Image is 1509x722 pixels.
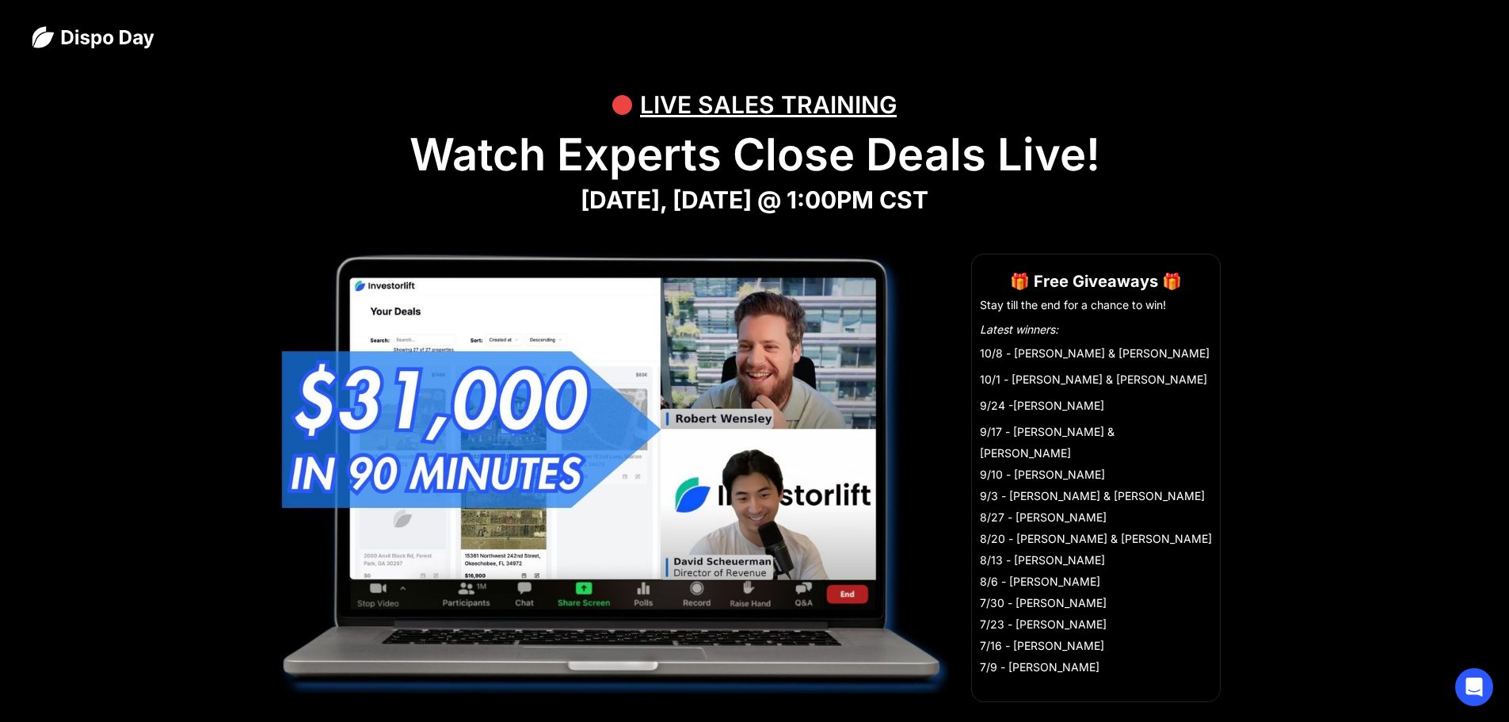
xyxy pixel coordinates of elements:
[980,323,1058,336] em: Latest winners:
[1455,668,1493,706] div: Open Intercom Messenger
[980,395,1212,416] li: 9/24 -[PERSON_NAME]
[980,421,1212,678] li: 9/17 - [PERSON_NAME] & [PERSON_NAME] 9/10 - [PERSON_NAME] 9/3 - [PERSON_NAME] & [PERSON_NAME] 8/2...
[581,185,928,214] strong: [DATE], [DATE] @ 1:00PM CST
[1010,272,1182,291] strong: 🎁 Free Giveaways 🎁
[640,81,897,128] div: LIVE SALES TRAINING
[32,128,1477,181] h1: Watch Experts Close Deals Live!
[980,297,1212,313] li: Stay till the end for a chance to win!
[980,369,1212,390] li: 10/1 - [PERSON_NAME] & [PERSON_NAME]
[980,342,1212,364] li: 10/8 - [PERSON_NAME] & [PERSON_NAME]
